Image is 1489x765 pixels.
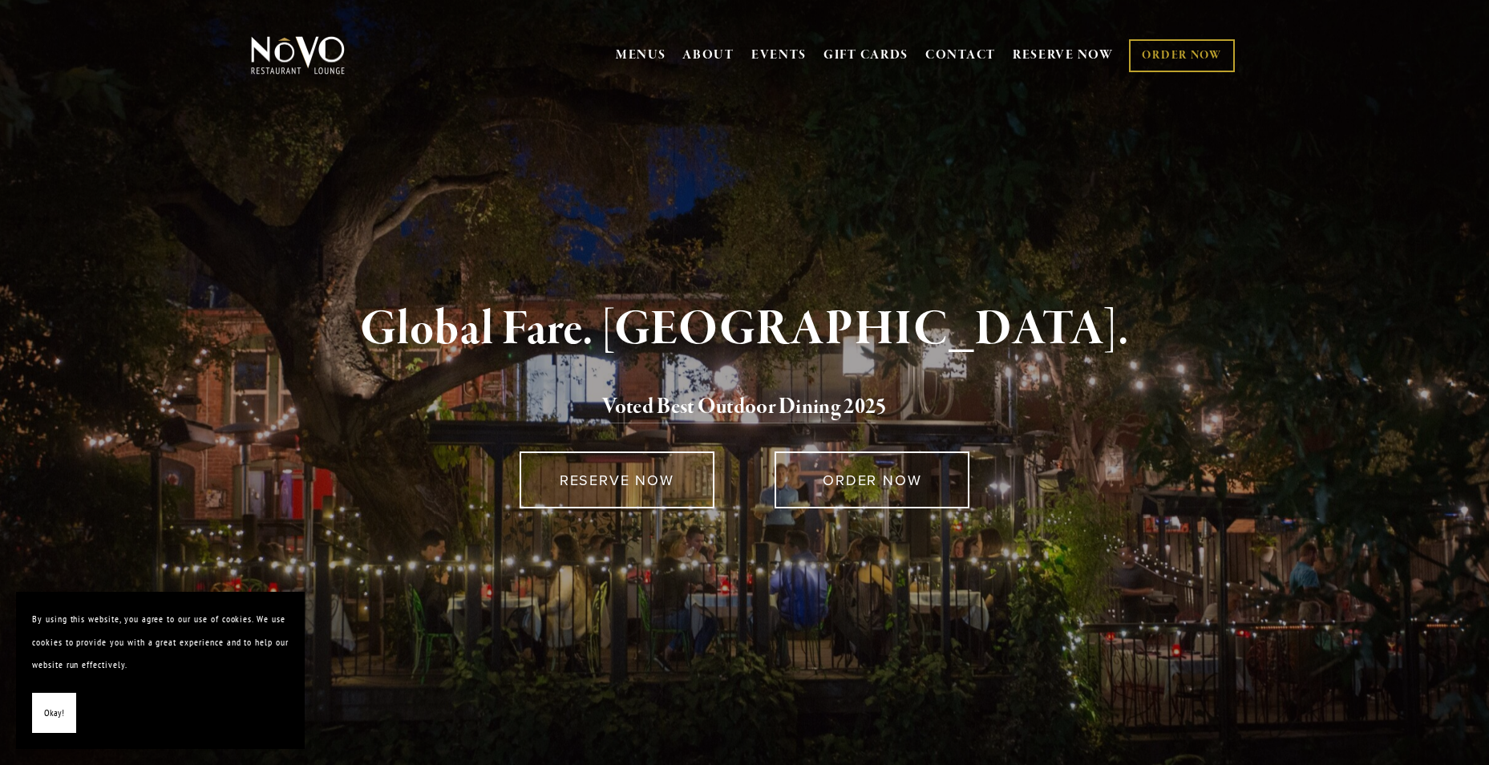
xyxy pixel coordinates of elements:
[248,35,348,75] img: Novo Restaurant &amp; Lounge
[44,702,64,725] span: Okay!
[682,47,734,63] a: ABOUT
[925,40,996,71] a: CONTACT
[602,393,876,423] a: Voted Best Outdoor Dining 202
[360,299,1129,360] strong: Global Fare. [GEOGRAPHIC_DATA].
[1129,39,1234,72] a: ORDER NOW
[823,40,908,71] a: GIFT CARDS
[775,451,969,508] a: ORDER NOW
[32,608,289,677] p: By using this website, you agree to our use of cookies. We use cookies to provide you with a grea...
[32,693,76,734] button: Okay!
[277,391,1212,424] h2: 5
[520,451,714,508] a: RESERVE NOW
[1013,40,1114,71] a: RESERVE NOW
[751,47,807,63] a: EVENTS
[16,592,305,749] section: Cookie banner
[616,47,666,63] a: MENUS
